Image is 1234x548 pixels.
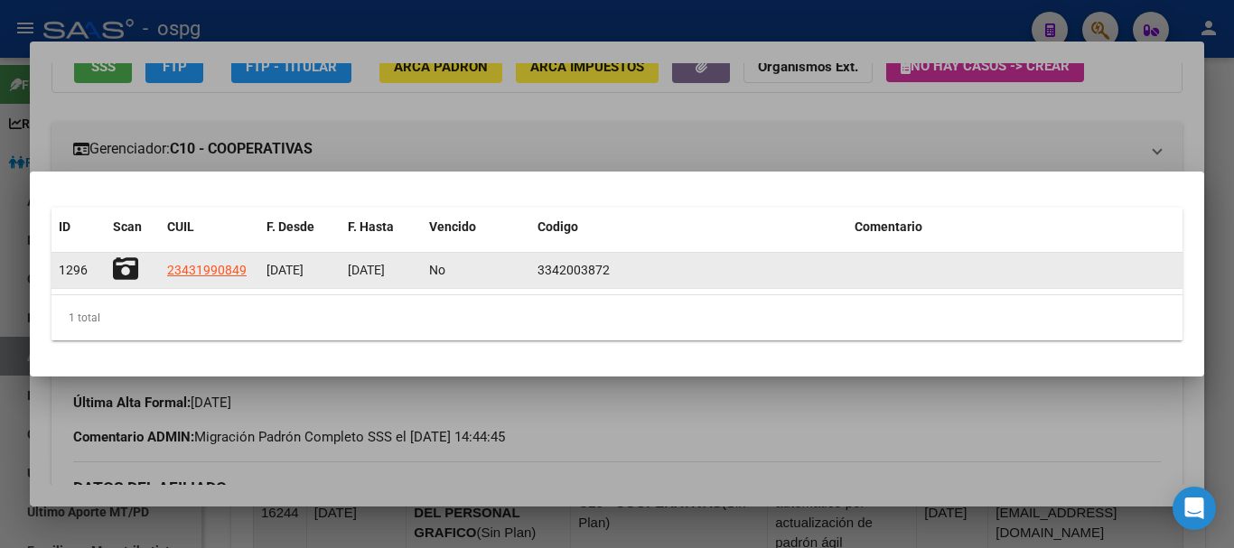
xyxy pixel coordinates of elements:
[341,208,422,246] datatable-header-cell: F. Hasta
[1173,487,1216,530] div: Open Intercom Messenger
[259,208,341,246] datatable-header-cell: F. Desde
[429,219,476,234] span: Vencido
[160,208,259,246] datatable-header-cell: CUIL
[167,263,247,277] span: 23431990849
[429,263,445,277] span: No
[348,219,394,234] span: F. Hasta
[847,208,1183,246] datatable-header-cell: Comentario
[106,208,160,246] datatable-header-cell: Scan
[51,295,1183,340] div: 1 total
[266,219,314,234] span: F. Desde
[538,263,610,277] span: 3342003872
[113,219,142,234] span: Scan
[538,219,578,234] span: Codigo
[59,219,70,234] span: ID
[422,208,530,246] datatable-header-cell: Vencido
[51,208,106,246] datatable-header-cell: ID
[855,219,922,234] span: Comentario
[348,263,385,277] span: [DATE]
[530,208,847,246] datatable-header-cell: Codigo
[266,263,304,277] span: [DATE]
[59,263,88,277] span: 1296
[167,219,194,234] span: CUIL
